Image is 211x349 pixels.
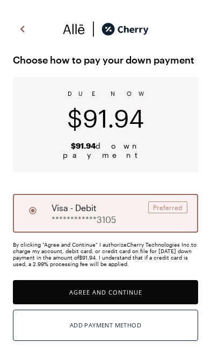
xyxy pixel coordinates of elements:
[63,21,85,37] img: svg%3e
[101,21,149,37] img: cherry_black_logo-DrOE_MJI.svg
[67,103,144,132] span: $91.94
[13,51,198,68] span: Choose how to pay your down payment
[68,90,143,97] span: DUE NOW
[13,280,198,304] button: Agree and Continue
[85,21,101,37] img: svg%3e
[13,241,198,267] div: By clicking "Agree and Continue" I authorize Cherry Technologies Inc. to charge my account, debit...
[71,141,96,150] b: $91.94
[148,201,187,213] div: Preferred
[13,310,198,341] button: Add Payment Method
[52,201,97,214] span: visa - debit
[26,141,185,159] span: down payment
[16,21,29,37] img: svg%3e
